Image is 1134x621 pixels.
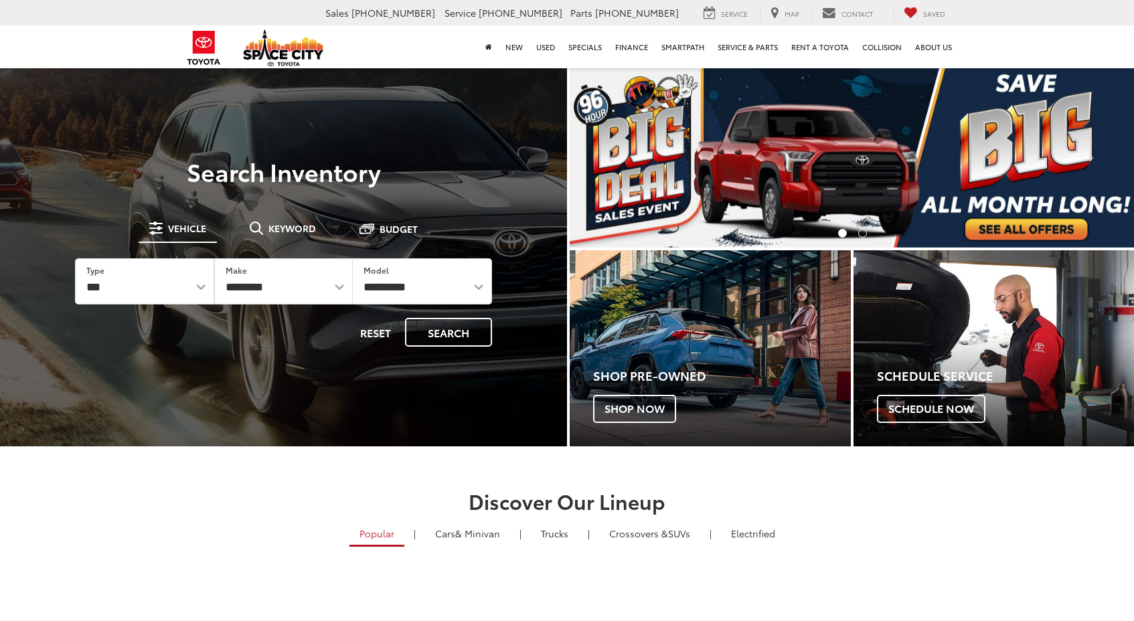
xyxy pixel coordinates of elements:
[268,224,316,233] span: Keyword
[86,264,104,276] label: Type
[380,224,418,234] span: Budget
[785,9,799,19] span: Map
[595,6,679,19] span: [PHONE_NUMBER]
[711,25,785,68] a: Service & Parts
[894,6,955,21] a: My Saved Vehicles
[570,250,851,447] div: Toyota
[479,6,562,19] span: [PHONE_NUMBER]
[444,6,476,19] span: Service
[599,522,700,545] a: SUVs
[351,6,435,19] span: [PHONE_NUMBER]
[349,318,402,347] button: Reset
[1050,94,1134,221] button: Click to view next picture.
[694,6,758,21] a: Service
[570,250,851,447] a: Shop Pre-Owned Shop Now
[877,395,985,423] span: Schedule Now
[226,264,247,276] label: Make
[609,527,668,540] span: Crossovers &
[530,25,562,68] a: Used
[841,9,873,19] span: Contact
[812,6,883,21] a: Contact
[570,67,1134,248] section: Carousel section with vehicle pictures - may contain disclaimers.
[499,25,530,68] a: New
[562,25,609,68] a: Specials
[721,9,748,19] span: Service
[243,29,323,66] img: Space City Toyota
[479,25,499,68] a: Home
[655,25,711,68] a: SmartPath
[570,6,592,19] span: Parts
[570,67,1134,248] img: Big Deal Sales Event
[95,490,1039,512] h2: Discover Our Lineup
[425,522,510,545] a: Cars
[593,395,676,423] span: Shop Now
[706,527,715,540] li: |
[325,6,349,19] span: Sales
[516,527,525,540] li: |
[179,26,229,70] img: Toyota
[908,25,959,68] a: About Us
[760,6,809,21] a: Map
[923,9,945,19] span: Saved
[593,369,851,383] h4: Shop Pre-Owned
[531,522,578,545] a: Trucks
[584,527,593,540] li: |
[410,527,419,540] li: |
[168,224,206,233] span: Vehicle
[785,25,856,68] a: Rent a Toyota
[349,522,404,547] a: Popular
[455,527,500,540] span: & Minivan
[858,229,867,238] li: Go to slide number 2.
[56,158,511,185] h3: Search Inventory
[570,94,654,221] button: Click to view previous picture.
[856,25,908,68] a: Collision
[570,67,1134,248] div: carousel slide number 1 of 2
[838,229,847,238] li: Go to slide number 1.
[363,264,389,276] label: Model
[609,25,655,68] a: Finance
[721,522,785,545] a: Electrified
[405,318,492,347] button: Search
